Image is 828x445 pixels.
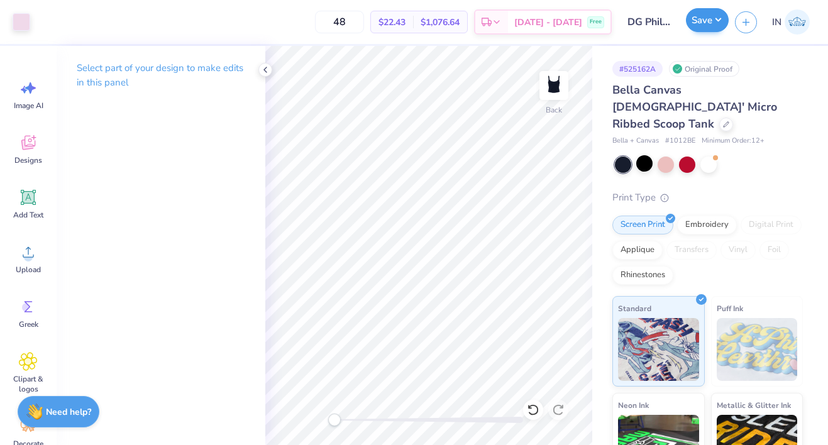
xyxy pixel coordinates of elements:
[618,9,680,35] input: Untitled Design
[717,302,743,315] span: Puff Ink
[717,318,798,381] img: Puff Ink
[13,210,43,220] span: Add Text
[741,216,802,234] div: Digital Print
[618,398,649,412] span: Neon Ink
[16,265,41,275] span: Upload
[14,155,42,165] span: Designs
[378,16,406,29] span: $22.43
[315,11,364,33] input: – –
[612,82,777,131] span: Bella Canvas [DEMOGRAPHIC_DATA]' Micro Ribbed Scoop Tank
[612,190,803,205] div: Print Type
[46,406,91,418] strong: Need help?
[618,302,651,315] span: Standard
[772,15,781,30] span: IN
[702,136,765,146] span: Minimum Order: 12 +
[612,241,663,260] div: Applique
[759,241,789,260] div: Foil
[541,73,566,98] img: Back
[14,101,43,111] span: Image AI
[19,319,38,329] span: Greek
[677,216,737,234] div: Embroidery
[590,18,602,26] span: Free
[785,9,810,35] img: Issay Niki
[766,9,815,35] a: IN
[666,241,717,260] div: Transfers
[669,61,739,77] div: Original Proof
[612,136,659,146] span: Bella + Canvas
[514,16,582,29] span: [DATE] - [DATE]
[612,216,673,234] div: Screen Print
[665,136,695,146] span: # 1012BE
[686,8,729,32] button: Save
[618,318,699,381] img: Standard
[612,266,673,285] div: Rhinestones
[77,61,245,90] p: Select part of your design to make edits in this panel
[421,16,460,29] span: $1,076.64
[328,414,341,426] div: Accessibility label
[546,104,562,116] div: Back
[612,61,663,77] div: # 525162A
[720,241,756,260] div: Vinyl
[8,374,49,394] span: Clipart & logos
[717,398,791,412] span: Metallic & Glitter Ink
